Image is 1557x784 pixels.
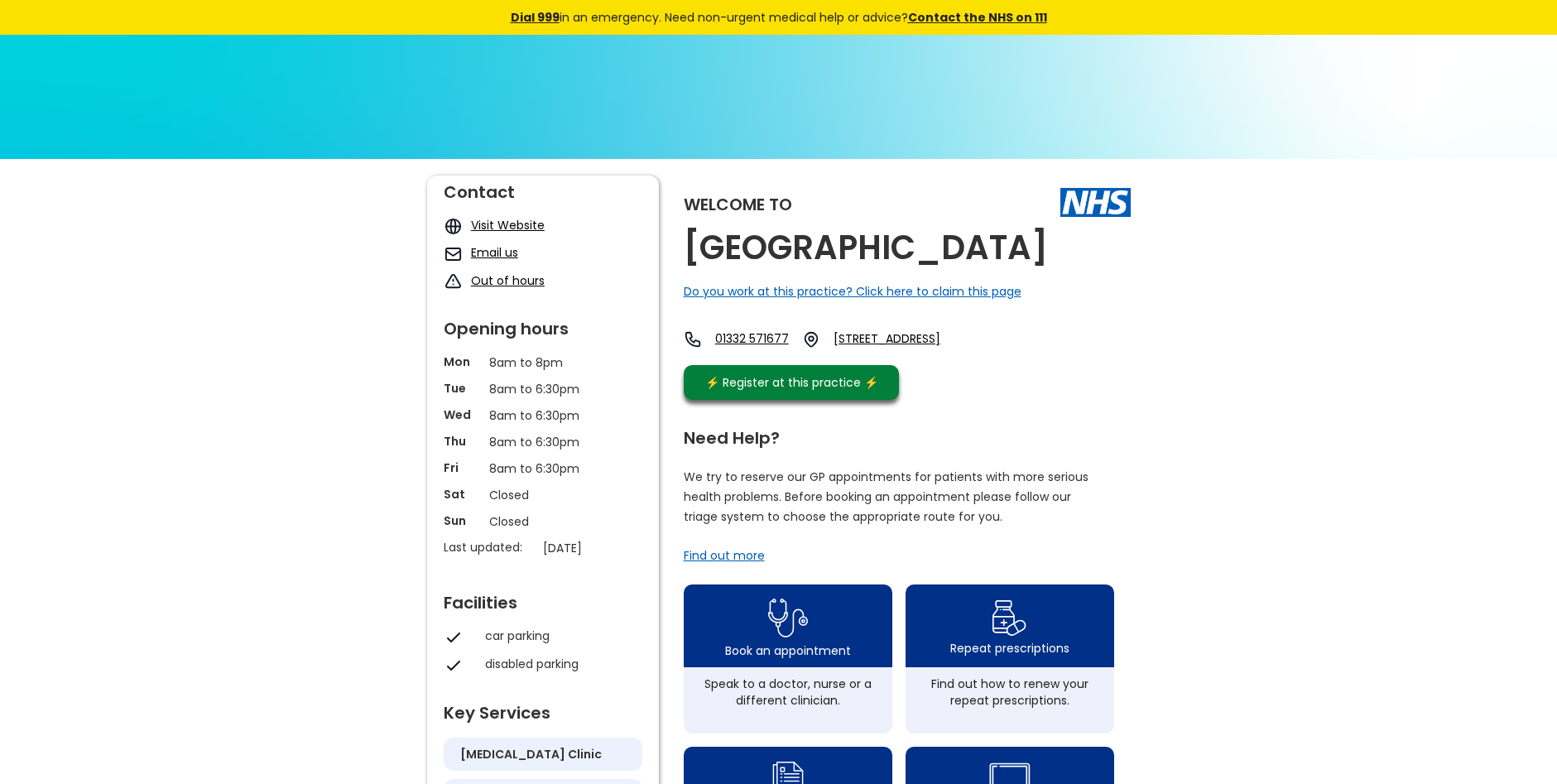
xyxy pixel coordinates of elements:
p: Fri [444,459,481,476]
a: ⚡️ Register at this practice ⚡️ [684,365,899,400]
a: book appointment icon Book an appointmentSpeak to a doctor, nurse or a different clinician. [684,584,892,733]
a: [STREET_ADDRESS] [834,330,981,349]
div: ⚡️ Register at this practice ⚡️ [697,373,887,392]
div: Welcome to [684,196,792,213]
img: The NHS logo [1060,188,1131,216]
p: 8am to 6:30pm [489,406,597,425]
p: We try to reserve our GP appointments for patients with more serious health problems. Before book... [684,467,1089,527]
p: Wed [444,406,481,423]
a: Find out more [684,547,765,564]
img: practice location icon [802,330,820,349]
p: Thu [444,433,481,450]
a: Email us [471,244,518,261]
div: Key Services [444,696,642,721]
a: Contact the NHS on 111 [908,9,1047,26]
div: Need Help? [684,421,1114,446]
p: Tue [444,380,481,397]
p: Last updated: [444,539,535,556]
p: Mon [444,354,481,370]
div: disabled parking [485,656,634,672]
h5: [MEDICAL_DATA] clinic [460,746,602,762]
a: Out of hours [471,272,545,289]
a: Do you work at this practice? Click here to claim this page [684,283,1021,300]
div: Facilities [444,586,642,611]
div: Find out how to renew your repeat prescriptions. [914,676,1106,709]
img: exclamation icon [444,272,463,291]
p: Sat [444,486,481,503]
div: Opening hours [444,312,642,337]
p: [DATE] [543,539,651,557]
h2: [GEOGRAPHIC_DATA] [684,229,1048,267]
img: book appointment icon [768,594,808,642]
p: 8am to 8pm [489,354,597,372]
img: globe icon [444,217,463,236]
div: car parking [485,628,634,644]
p: 8am to 6:30pm [489,433,597,451]
img: telephone icon [684,330,702,349]
a: repeat prescription iconRepeat prescriptionsFind out how to renew your repeat prescriptions. [906,584,1114,733]
p: 8am to 6:30pm [489,380,597,398]
div: Speak to a doctor, nurse or a different clinician. [692,676,884,709]
div: Contact [444,176,642,200]
p: Closed [489,512,597,531]
img: mail icon [444,244,463,263]
p: Closed [489,486,597,504]
img: repeat prescription icon [992,596,1027,640]
a: 01332 571677 [715,330,789,349]
p: Sun [444,512,481,529]
a: Visit Website [471,217,545,233]
div: Repeat prescriptions [950,640,1069,657]
div: in an emergency. Need non-urgent medical help or advice? [398,8,1160,26]
a: Dial 999 [511,9,560,26]
p: 8am to 6:30pm [489,459,597,478]
div: Book an appointment [725,642,851,659]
